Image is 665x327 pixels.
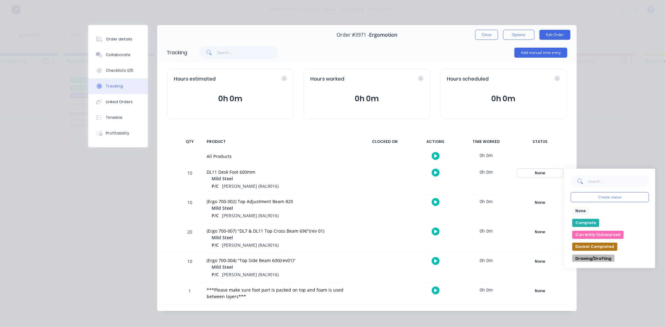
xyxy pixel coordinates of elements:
button: Order details [88,31,148,47]
button: Checklists 0/0 [88,63,148,78]
span: Mild Steel [212,205,233,211]
span: P/C [212,183,219,189]
span: Hours worked [310,76,344,83]
span: Mild Steel [212,234,233,241]
div: Order details [106,36,132,42]
input: Search... [217,46,278,59]
button: 0h 0m [174,93,287,105]
div: TIME WORKED [463,135,510,148]
div: None [518,228,563,236]
div: PRODUCT [203,135,358,148]
div: 0h 0m [463,165,510,179]
div: 0h 0m [463,148,510,162]
button: Edit Order [539,30,570,40]
div: 0h 0m [463,283,510,297]
button: None [517,287,563,295]
div: 10 [180,166,199,194]
span: [PERSON_NAME] (RAL9016) [222,242,279,248]
button: None [517,198,563,207]
div: Timeline [106,115,122,120]
div: ***Please make sure foot part is packed on top and foam is used between layers*** [207,287,354,300]
div: DL11 Desk Foot 600mm [207,169,354,175]
button: 0h 0m [447,93,560,105]
button: Options [503,30,534,40]
button: Timeline [88,110,148,125]
button: Profitability [88,125,148,141]
button: Add manual time entry [514,48,567,58]
span: [PERSON_NAME] (RAL9016) [222,183,279,189]
div: Tracking [106,83,123,89]
span: Order #3971 - [337,32,369,38]
div: CLOCKED ON [361,135,408,148]
input: Search... [588,175,649,187]
div: STATUS [513,135,567,148]
button: Tracking [88,78,148,94]
button: Drawing/Drafting [572,255,615,263]
span: P/C [212,212,219,219]
div: 0h 0m [463,194,510,208]
button: None [517,257,563,266]
span: [PERSON_NAME] (RAL9016) [222,213,279,219]
button: None [517,228,563,236]
div: None [518,169,563,177]
div: 0h 0m [463,253,510,267]
button: Complete [572,219,599,227]
button: Linked Orders [88,94,148,110]
button: Collaborate [88,47,148,63]
div: (Ergo 700-007) "DL7 & DL11 Top Cross Beam 696"(rev 01) [207,228,354,234]
span: Hours estimated [174,76,216,83]
div: None [518,198,563,207]
div: (Ergo 700-004) "Top Side Beam 600(rev01)" [207,257,354,264]
div: 10 [180,254,199,282]
button: Close [475,30,498,40]
span: P/C [212,242,219,248]
span: Mild Steel [212,264,233,270]
div: 10 [180,195,199,224]
div: 0h 0m [463,224,510,238]
div: (Ergo 700-002) Top Adjustment Beam 820 [207,198,354,205]
div: Linked Orders [106,99,133,105]
div: None [518,287,563,295]
span: P/C [212,271,219,278]
button: None [517,169,563,177]
div: QTY [180,135,199,148]
div: ACTIONS [412,135,459,148]
div: Checklists 0/0 [106,68,133,73]
span: [PERSON_NAME] (RAL9016) [222,272,279,277]
button: 0h 0m [310,93,424,105]
button: Docket Completed [572,243,617,251]
button: Currently Outsourced [572,231,624,239]
div: Tracking [167,49,187,56]
span: Ergomotion [369,32,397,38]
div: None [518,257,563,266]
button: Create status [571,192,649,202]
div: Profitability [106,130,129,136]
div: 1 [180,284,199,304]
div: All Products [207,153,354,160]
div: Collaborate [106,52,131,58]
span: Mild Steel [212,175,233,182]
span: Hours scheduled [447,76,489,83]
div: 20 [180,225,199,253]
button: None [572,207,589,215]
